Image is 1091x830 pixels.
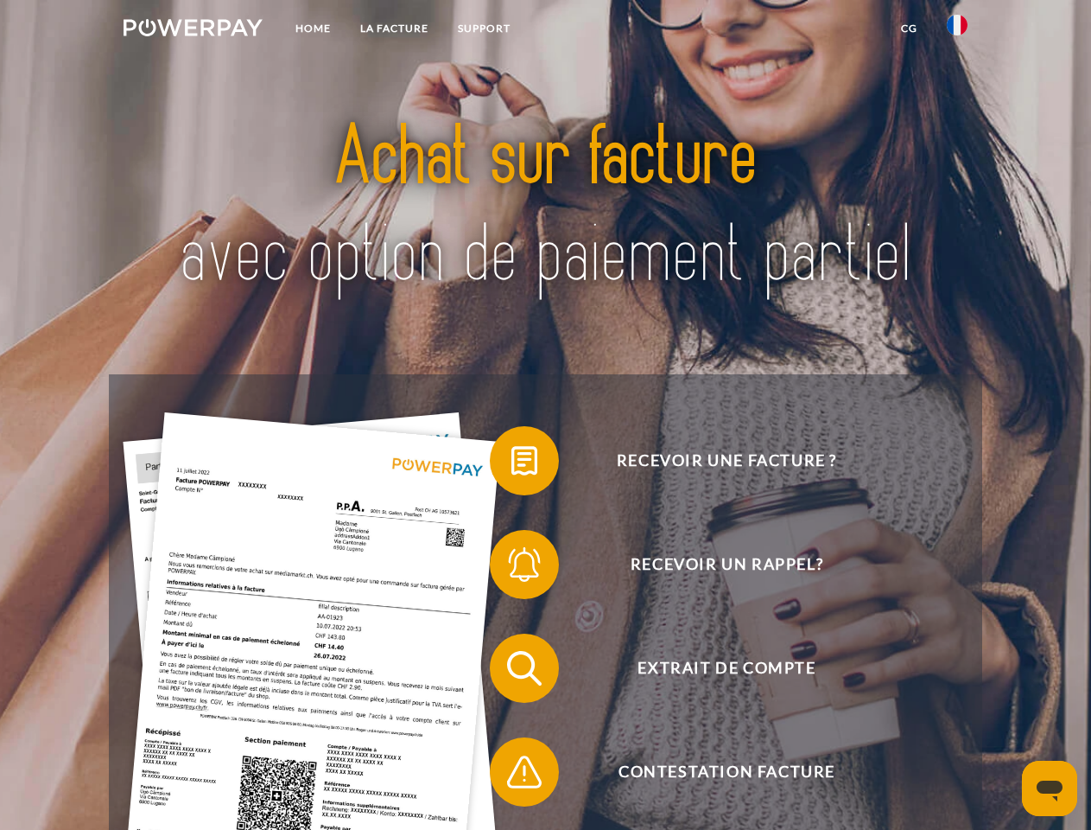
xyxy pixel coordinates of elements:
button: Extrait de compte [490,634,939,703]
iframe: Bouton de lancement de la fenêtre de messagerie [1022,761,1077,816]
a: LA FACTURE [346,13,443,44]
img: qb_bell.svg [503,543,546,586]
a: CG [886,13,932,44]
img: fr [947,15,967,35]
button: Recevoir un rappel? [490,530,939,599]
span: Recevoir une facture ? [515,426,938,495]
span: Recevoir un rappel? [515,530,938,599]
img: qb_search.svg [503,647,546,690]
button: Contestation Facture [490,737,939,807]
a: Support [443,13,525,44]
span: Extrait de compte [515,634,938,703]
img: title-powerpay_fr.svg [165,83,926,331]
img: qb_warning.svg [503,750,546,794]
button: Recevoir une facture ? [490,426,939,495]
a: Home [281,13,346,44]
img: qb_bill.svg [503,439,546,482]
span: Contestation Facture [515,737,938,807]
img: logo-powerpay-white.svg [124,19,263,36]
